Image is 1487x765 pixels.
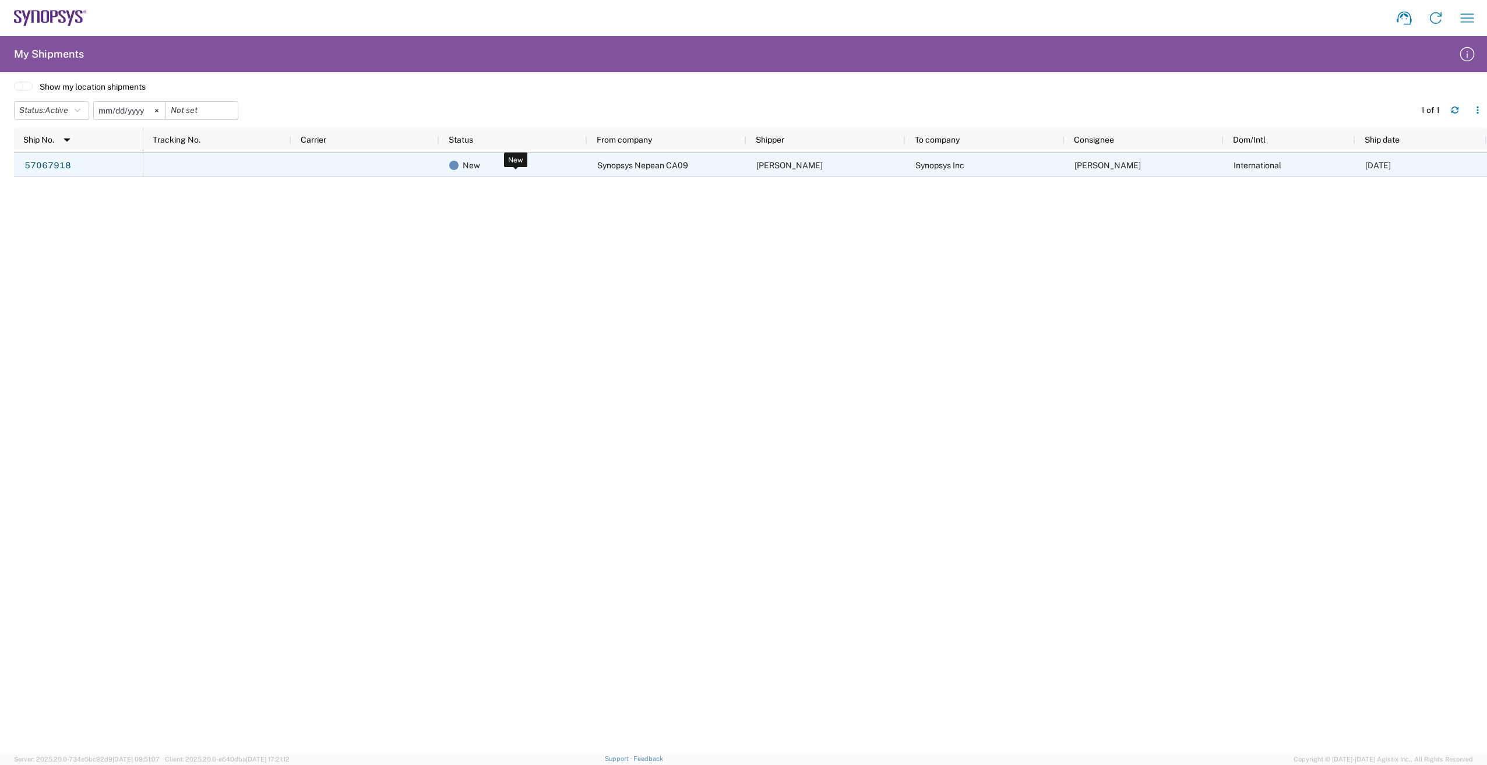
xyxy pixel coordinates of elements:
[1294,754,1473,764] span: Copyright © [DATE]-[DATE] Agistix Inc., All Rights Reserved
[449,135,473,144] span: Status
[1233,135,1266,144] span: Dom/Intl
[153,135,200,144] span: Tracking No.
[14,756,160,763] span: Server: 2025.20.0-734e5bc92d9
[605,755,634,762] a: Support
[112,756,160,763] span: [DATE] 09:51:07
[165,756,290,763] span: Client: 2025.20.0-e640dba
[14,47,84,61] h2: My Shipments
[301,135,326,144] span: Carrier
[1074,161,1141,170] span: Zoe Kouretas
[915,161,964,170] span: Synopsys Inc
[597,161,688,170] span: Synopsys Nepean CA09
[94,102,165,119] input: Not set
[45,105,68,115] span: Active
[23,135,54,144] span: Ship No.
[756,161,823,170] span: Lori Stephenson
[24,157,72,175] a: 57067918
[1421,105,1442,115] div: 1 of 1
[1365,135,1400,144] span: Ship date
[756,135,784,144] span: Shipper
[1234,161,1281,170] span: International
[166,102,238,119] input: Not set
[633,755,663,762] a: Feedback
[1074,135,1114,144] span: Consignee
[915,135,960,144] span: To company
[1365,161,1391,170] span: 10/09/2025
[40,82,146,92] label: Show my location shipments
[58,130,76,149] img: arrow-dropdown.svg
[597,135,652,144] span: From company
[463,153,480,178] span: New
[14,101,89,120] button: Status:Active
[246,756,290,763] span: [DATE] 17:21:12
